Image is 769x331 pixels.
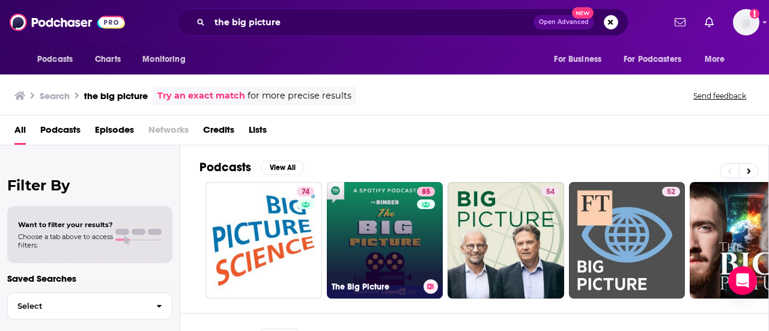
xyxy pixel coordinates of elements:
[539,19,589,25] span: Open Advanced
[690,91,750,101] button: Send feedback
[569,182,685,299] a: 52
[87,48,128,71] a: Charts
[249,120,267,145] a: Lists
[177,8,628,36] div: Search podcasts, credits, & more...
[700,12,719,32] a: Show notifications dropdown
[733,9,759,35] span: Logged in as RebRoz5
[624,51,681,68] span: For Podcasters
[205,182,322,299] a: 74
[7,293,172,320] button: Select
[554,51,601,68] span: For Business
[8,302,147,310] span: Select
[261,160,304,175] button: View All
[248,89,351,103] span: for more precise results
[546,186,555,198] span: 54
[148,120,189,145] span: Networks
[546,48,616,71] button: open menu
[297,187,314,196] a: 74
[733,9,759,35] button: Show profile menu
[37,51,73,68] span: Podcasts
[705,51,725,68] span: More
[40,90,70,102] h3: Search
[134,48,201,71] button: open menu
[14,120,26,145] a: All
[18,232,113,249] span: Choose a tab above to access filters.
[533,15,594,29] button: Open AdvancedNew
[203,120,234,145] a: Credits
[95,120,134,145] a: Episodes
[332,282,419,292] h3: The Big Picture
[750,9,759,19] svg: Add a profile image
[327,182,443,299] a: 85The Big Picture
[662,187,680,196] a: 52
[18,220,113,229] span: Want to filter your results?
[667,186,675,198] span: 52
[157,89,245,103] a: Try an exact match
[199,160,251,175] h2: Podcasts
[95,51,121,68] span: Charts
[728,266,757,295] div: Open Intercom Messenger
[572,7,594,19] span: New
[422,186,430,198] span: 85
[696,48,740,71] button: open menu
[670,12,690,32] a: Show notifications dropdown
[448,182,564,299] a: 54
[29,48,88,71] button: open menu
[10,11,125,34] img: Podchaser - Follow, Share and Rate Podcasts
[142,51,185,68] span: Monitoring
[40,120,81,145] a: Podcasts
[210,13,533,32] input: Search podcasts, credits, & more...
[733,9,759,35] img: User Profile
[7,177,172,194] h2: Filter By
[541,187,559,196] a: 54
[302,186,309,198] span: 74
[616,48,699,71] button: open menu
[7,273,172,284] p: Saved Searches
[417,187,435,196] a: 85
[84,90,148,102] h3: the big picture
[199,160,304,175] a: PodcastsView All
